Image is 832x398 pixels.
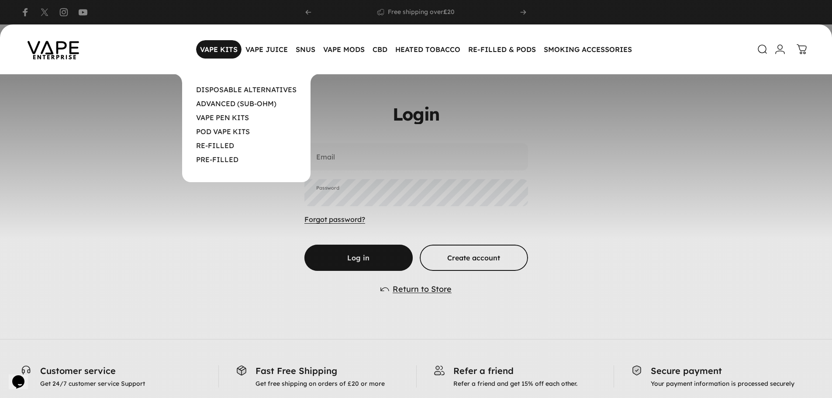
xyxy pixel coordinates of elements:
summary: SMOKING ACCESSORIES [540,40,636,59]
summary: SNUS [292,40,319,59]
a: DISPOSABLE ALTERNATIVES [196,85,297,94]
summary: VAPE JUICE [242,40,292,59]
summary: VAPE KITS [196,40,242,59]
nav: Primary [196,40,636,59]
iframe: chat widget [9,363,37,389]
a: PRE-FILLED [196,155,238,164]
a: ADVANCED (SUB-OHM) [196,99,276,108]
summary: VAPE MODS [319,40,369,59]
a: POD VAPE KITS [196,127,250,136]
summary: CBD [369,40,391,59]
summary: RE-FILLED & PODS [464,40,540,59]
summary: HEATED TOBACCO [391,40,464,59]
img: Vape Enterprise [14,29,93,70]
a: RE-FILLED [196,141,234,150]
a: VAPE PEN KITS [196,113,249,122]
a: 0 items [792,40,811,59]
